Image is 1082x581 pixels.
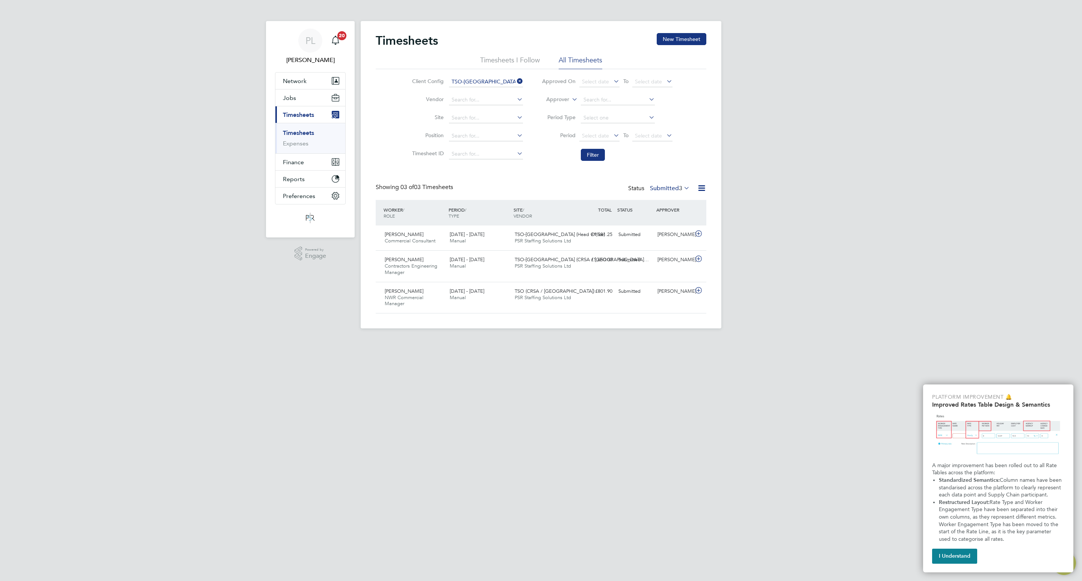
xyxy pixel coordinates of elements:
span: PSR Staffing Solutions Ltd [515,238,571,244]
span: [PERSON_NAME] [385,288,423,294]
input: Search for... [581,95,655,105]
h2: Timesheets [376,33,438,48]
span: PSR Staffing Solutions Ltd [515,263,571,269]
span: Network [283,77,307,85]
button: Filter [581,149,605,161]
label: Position [410,132,444,139]
label: Approved On [542,78,576,85]
span: PSR Staffing Solutions Ltd [515,294,571,301]
span: TOTAL [598,207,612,213]
label: Site [410,114,444,121]
span: Manual [450,263,466,269]
span: [DATE] - [DATE] [450,231,484,238]
label: Period Type [542,114,576,121]
label: Timesheet ID [410,150,444,157]
a: Go to account details [275,29,346,65]
span: To [621,130,631,140]
span: 03 of [400,183,414,191]
span: Commercial Consultant [385,238,435,244]
div: [PERSON_NAME] [654,285,694,298]
span: Select date [582,132,609,139]
label: Period [542,132,576,139]
nav: Main navigation [266,21,355,238]
a: Expenses [283,140,308,147]
span: 3 [679,185,682,192]
span: Column names have been standarised across the platform to clearly represent each data point and S... [939,477,1063,498]
span: Manual [450,294,466,301]
span: Select date [635,78,662,85]
span: Finance [283,159,304,166]
strong: Restructured Layout: [939,499,990,505]
input: Search for... [449,95,523,105]
span: Contractors Engineering Manager [385,263,437,275]
input: Search for... [449,149,523,159]
label: Client Config [410,78,444,85]
span: 20 [337,31,346,40]
input: Search for... [449,77,523,87]
span: [DATE] - [DATE] [450,256,484,263]
span: TSO (CRSA / [GEOGRAPHIC_DATA]) [515,288,594,294]
div: Status [628,183,691,194]
span: [PERSON_NAME] [385,231,423,238]
span: [DATE] - [DATE] [450,288,484,294]
label: Approver [535,96,569,103]
p: Platform Improvement 🔔 [932,393,1064,401]
input: Search for... [449,113,523,123]
div: WORKER [382,203,447,222]
span: VENDOR [514,213,532,219]
span: Select date [582,78,609,85]
div: £801.90 [576,285,615,298]
span: Manual [450,238,466,244]
div: APPROVER [654,203,694,216]
div: [PERSON_NAME] [654,228,694,241]
p: A major improvement has been rolled out to all Rate Tables across the platform: [932,462,1064,477]
div: PERIOD [447,203,512,222]
span: TYPE [449,213,459,219]
div: Showing [376,183,455,191]
span: Paul Ledingham [275,56,346,65]
div: Improved Rate Table Semantics [923,384,1073,572]
span: Timesheets [283,111,314,118]
span: 03 Timesheets [400,183,453,191]
a: Go to home page [275,212,346,224]
span: Rate Type and Worker Engagement Type have been separated into their own columns, as they represen... [939,499,1060,542]
span: TSO-[GEOGRAPHIC_DATA] (Head Office) [515,231,605,238]
label: Submitted [650,185,690,192]
span: To [621,76,631,86]
span: NWR Commercial Manager [385,294,423,307]
span: Jobs [283,94,296,101]
div: £1,581.25 [576,228,615,241]
input: Select one [581,113,655,123]
div: Submitted [615,228,654,241]
span: Engage [305,253,326,259]
span: / [465,207,466,213]
button: I Understand [932,549,977,564]
div: [PERSON_NAME] [654,254,694,266]
label: Vendor [410,96,444,103]
span: Preferences [283,192,315,200]
div: £1,650.00 [576,254,615,266]
li: Timesheets I Follow [480,56,540,69]
span: [PERSON_NAME] [385,256,423,263]
img: psrsolutions-logo-retina.png [304,212,317,224]
span: / [523,207,524,213]
span: TSO-[GEOGRAPHIC_DATA] (CRSA / [GEOGRAPHIC_DATA]… [515,256,649,263]
span: Reports [283,176,305,183]
span: Select date [635,132,662,139]
div: STATUS [615,203,654,216]
h2: Improved Rates Table Design & Semantics [932,401,1064,408]
div: Submitted [615,285,654,298]
div: SITE [512,203,577,222]
li: All Timesheets [559,56,602,69]
div: Submitted [615,254,654,266]
span: Powered by [305,247,326,253]
span: ROLE [384,213,395,219]
input: Search for... [449,131,523,141]
span: PL [305,36,315,45]
span: / [403,207,404,213]
img: Updated Rates Table Design & Semantics [932,411,1064,459]
button: New Timesheet [657,33,706,45]
a: Timesheets [283,129,314,136]
strong: Standardized Semantics: [939,477,1000,483]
